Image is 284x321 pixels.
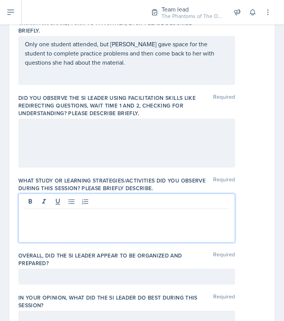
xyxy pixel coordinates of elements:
[18,294,213,309] label: In your opinion, what did the SI Leader do BEST during this session?
[18,177,213,192] label: What study or learning strategies/activities did you observe during this session? Please briefly ...
[213,94,235,117] span: Required
[18,252,213,267] label: Overall, did the SI Leader appear to be organized and prepared?
[18,94,213,117] label: Did you observe the SI Leader using facilitation skills like redirecting questions, wait time 1 a...
[25,39,229,67] p: Only one student attended, but [PERSON_NAME] gave space for the student to complete practice prob...
[213,252,235,267] span: Required
[213,177,235,192] span: Required
[213,294,235,309] span: Required
[162,5,223,14] div: Team lead
[162,12,223,20] div: The Phantoms of The Opera / Fall 2025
